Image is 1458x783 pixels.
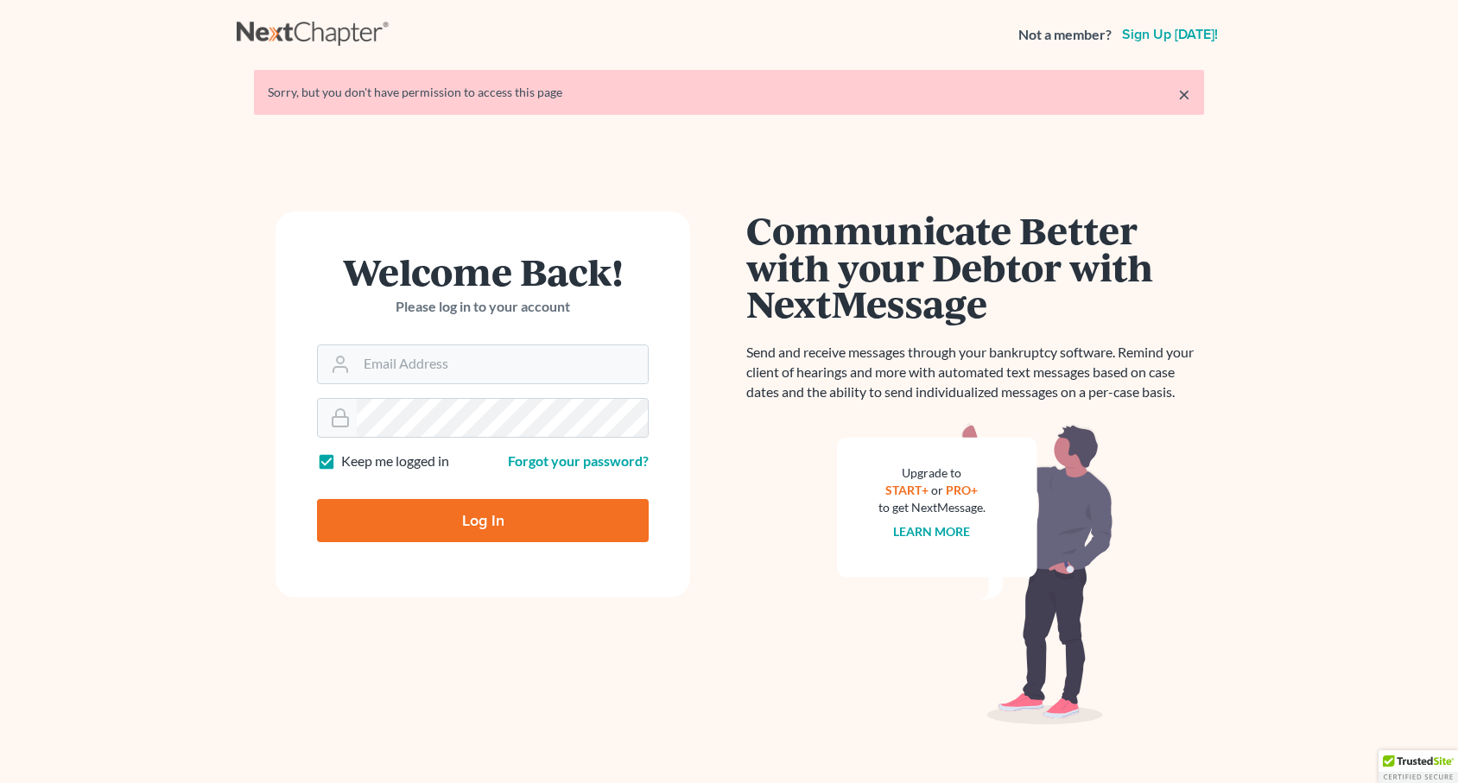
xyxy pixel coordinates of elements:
a: PRO+ [947,483,979,497]
img: nextmessage_bg-59042aed3d76b12b5cd301f8e5b87938c9018125f34e5fa2b7a6b67550977c72.svg [837,423,1113,725]
div: Upgrade to [878,464,986,482]
input: Log In [317,499,649,542]
p: Send and receive messages through your bankruptcy software. Remind your client of hearings and mo... [746,343,1204,402]
a: START+ [886,483,929,497]
div: TrustedSite Certified [1379,750,1458,783]
h1: Welcome Back! [317,253,649,290]
a: Sign up [DATE]! [1119,28,1221,41]
input: Email Address [357,345,648,383]
h1: Communicate Better with your Debtor with NextMessage [746,212,1204,322]
a: Forgot your password? [508,452,649,469]
label: Keep me logged in [341,451,449,471]
div: to get NextMessage. [878,499,986,516]
strong: Not a member? [1018,25,1112,45]
a: Learn more [894,524,971,539]
div: Sorry, but you don't have permission to access this page [268,84,1190,101]
p: Please log in to your account [317,297,649,317]
span: or [932,483,944,497]
a: × [1178,84,1190,104]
